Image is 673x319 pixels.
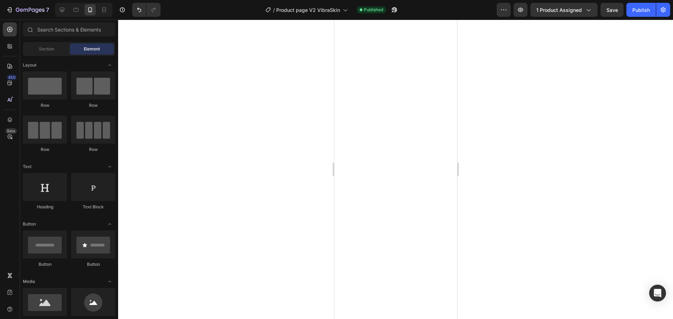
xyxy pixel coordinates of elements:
[23,278,35,285] span: Media
[23,204,67,210] div: Heading
[104,219,115,230] span: Toggle open
[23,164,32,170] span: Text
[71,146,115,153] div: Row
[5,128,17,134] div: Beta
[649,285,666,301] div: Open Intercom Messenger
[273,6,275,14] span: /
[600,3,624,17] button: Save
[84,46,100,52] span: Element
[23,102,67,109] div: Row
[536,6,582,14] span: 1 product assigned
[606,7,618,13] span: Save
[104,161,115,172] span: Toggle open
[276,6,340,14] span: Product page V2 VibraSkin
[71,204,115,210] div: Text Block
[334,20,457,319] iframe: Design area
[71,261,115,268] div: Button
[132,3,161,17] div: Undo/Redo
[632,6,650,14] div: Publish
[530,3,598,17] button: 1 product assigned
[39,46,54,52] span: Section
[7,75,17,80] div: 450
[23,62,36,68] span: Layout
[71,102,115,109] div: Row
[626,3,656,17] button: Publish
[104,60,115,71] span: Toggle open
[3,3,52,17] button: 7
[23,146,67,153] div: Row
[23,22,115,36] input: Search Sections & Elements
[23,261,67,268] div: Button
[364,7,383,13] span: Published
[104,276,115,287] span: Toggle open
[23,221,36,227] span: Button
[46,6,49,14] p: 7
